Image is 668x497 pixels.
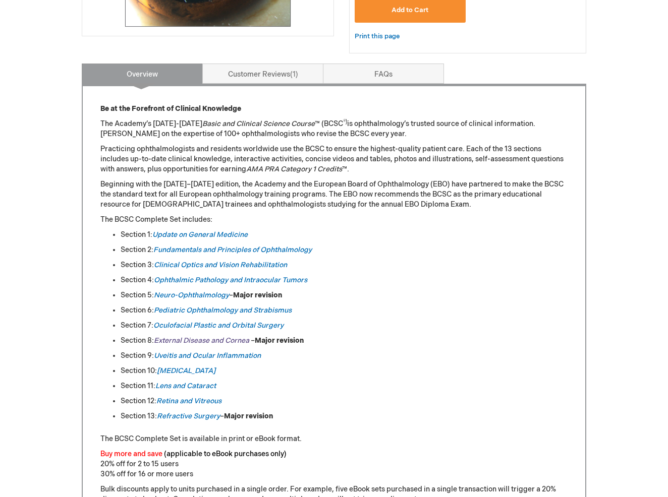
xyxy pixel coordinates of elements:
[121,381,568,391] li: Section 11:
[121,411,568,421] li: Section 13: –
[255,336,304,345] strong: Major revision
[100,434,568,444] p: The BCSC Complete Set is available in print or eBook format.
[202,64,323,84] a: Customer Reviews1
[121,230,568,240] li: Section 1:
[154,351,261,360] a: Uveitis and Ocular Inflammation
[154,291,229,299] a: Neuro-Ophthalmology
[121,275,568,285] li: Section 4:
[153,321,284,330] a: Oculofacial Plastic and Orbital Surgery
[121,305,568,316] li: Section 6:
[157,412,220,420] a: Refractive Surgery
[82,64,203,84] a: Overview
[121,321,568,331] li: Section 7:
[121,290,568,300] li: Section 5: –
[153,245,312,254] a: Fundamentals and Principles of Ophthalmology
[154,276,307,284] a: Ophthalmic Pathology and Intraocular Tumors
[121,245,568,255] li: Section 2:
[224,412,273,420] strong: Major revision
[154,336,249,345] a: External Disease and Cornea
[157,366,215,375] a: [MEDICAL_DATA]
[100,119,568,139] p: The Academy’s [DATE]-[DATE] ™ (BCSC is ophthalmology’s trusted source of clinical information. [P...
[233,291,282,299] strong: Major revision
[152,230,248,239] a: Update on General Medicine
[100,104,241,113] strong: Be at the Forefront of Clinical Knowledge
[202,119,315,128] em: Basic and Clinical Science Course
[290,70,298,79] span: 1
[121,260,568,270] li: Section 3:
[100,215,568,225] p: The BCSC Complete Set includes:
[100,450,162,458] font: Buy more and save
[100,179,568,210] p: Beginning with the [DATE]–[DATE] edition, the Academy and the European Board of Ophthalmology (EB...
[323,64,444,84] a: FAQs
[100,144,568,174] p: Practicing ophthalmologists and residents worldwide use the BCSC to ensure the highest-quality pa...
[155,382,216,390] a: Lens and Cataract
[121,336,568,346] li: Section 8: –
[246,165,342,173] em: AMA PRA Category 1 Credits
[121,396,568,406] li: Section 12:
[100,449,568,479] p: 20% off for 2 to 15 users 30% off for 16 or more users
[121,351,568,361] li: Section 9:
[355,30,400,43] a: Print this page
[121,366,568,376] li: Section 10:
[343,119,347,125] sup: ®)
[154,261,287,269] a: Clinical Optics and Vision Rehabilitation
[164,450,287,458] font: (applicable to eBook purchases only)
[154,306,292,315] a: Pediatric Ophthalmology and Strabismus
[392,6,428,14] span: Add to Cart
[156,397,221,405] a: Retina and Vitreous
